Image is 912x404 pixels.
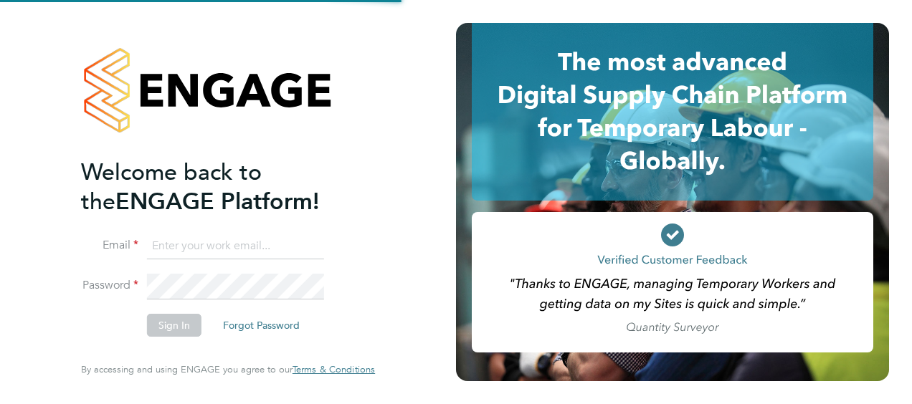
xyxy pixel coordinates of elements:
span: Welcome back to the [81,158,262,216]
span: By accessing and using ENGAGE you agree to our [81,363,375,375]
a: Terms & Conditions [293,364,375,375]
h2: ENGAGE Platform! [81,158,361,216]
button: Forgot Password [212,314,311,337]
label: Email [81,238,138,253]
input: Enter your work email... [147,234,324,259]
button: Sign In [147,314,201,337]
label: Password [81,278,138,293]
